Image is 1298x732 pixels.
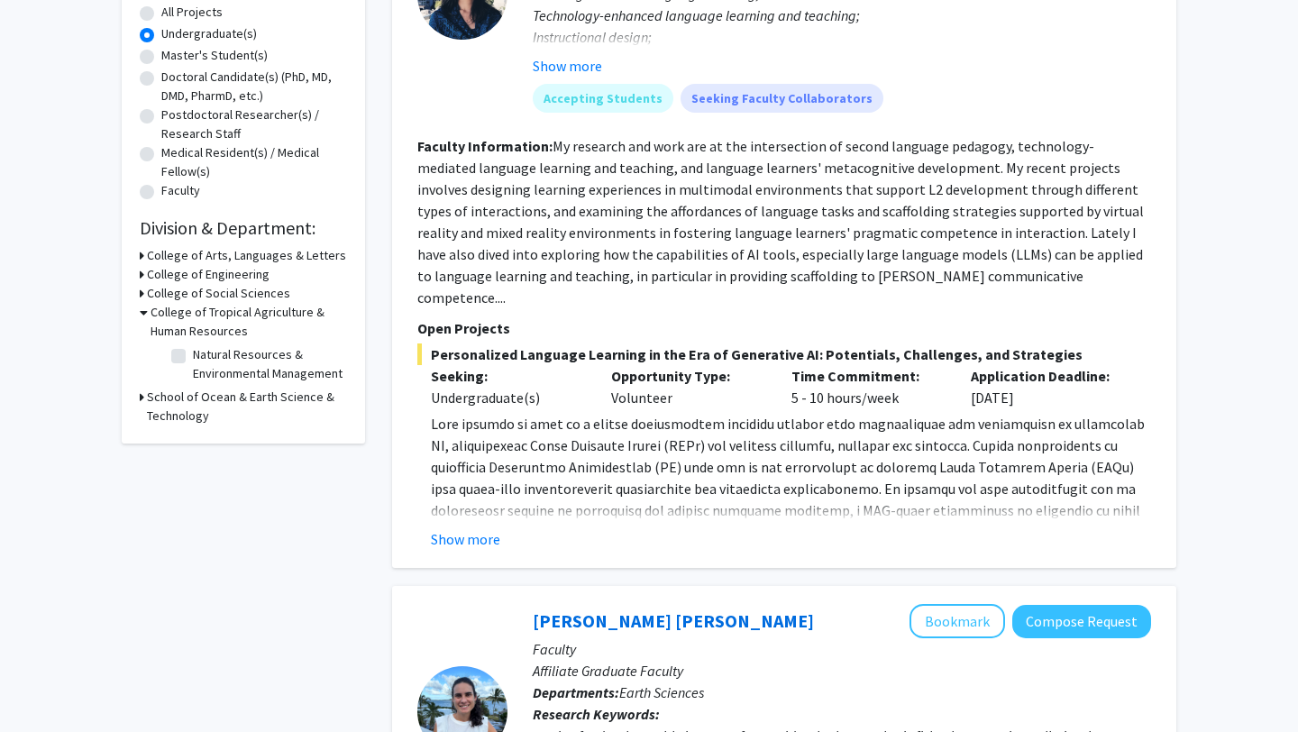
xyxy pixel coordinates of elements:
[957,365,1138,408] div: [DATE]
[910,604,1005,638] button: Add Rita Garcia Seoane to Bookmarks
[431,387,584,408] div: Undergraduate(s)
[161,143,347,181] label: Medical Resident(s) / Medical Fellow(s)
[533,55,602,77] button: Show more
[140,217,347,239] h2: Division & Department:
[147,284,290,303] h3: College of Social Sciences
[14,651,77,718] iframe: Chat
[533,683,619,701] b: Departments:
[598,365,778,408] div: Volunteer
[533,84,673,113] mat-chip: Accepting Students
[417,317,1151,339] p: Open Projects
[161,3,223,22] label: All Projects
[161,68,347,105] label: Doctoral Candidate(s) (PhD, MD, DMD, PharmD, etc.)
[1012,605,1151,638] button: Compose Request to Rita Garcia Seoane
[533,705,660,723] b: Research Keywords:
[533,609,814,632] a: [PERSON_NAME] [PERSON_NAME]
[161,181,200,200] label: Faculty
[417,343,1151,365] span: Personalized Language Learning in the Era of Generative AI: Potentials, Challenges, and Strategies
[611,365,764,387] p: Opportunity Type:
[431,365,584,387] p: Seeking:
[417,137,1144,307] fg-read-more: My research and work are at the intersection of second language pedagogy, technology-mediated lan...
[681,84,883,113] mat-chip: Seeking Faculty Collaborators
[791,365,945,387] p: Time Commitment:
[619,683,704,701] span: Earth Sciences
[778,365,958,408] div: 5 - 10 hours/week
[151,303,347,341] h3: College of Tropical Agriculture & Human Resources
[971,365,1124,387] p: Application Deadline:
[161,24,257,43] label: Undergraduate(s)
[147,388,347,425] h3: School of Ocean & Earth Science & Technology
[147,246,346,265] h3: College of Arts, Languages & Letters
[193,345,343,383] label: Natural Resources & Environmental Management
[431,528,500,550] button: Show more
[161,105,347,143] label: Postdoctoral Researcher(s) / Research Staff
[533,660,1151,682] p: Affiliate Graduate Faculty
[147,265,270,284] h3: College of Engineering
[533,638,1151,660] p: Faculty
[417,137,553,155] b: Faculty Information:
[161,46,268,65] label: Master's Student(s)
